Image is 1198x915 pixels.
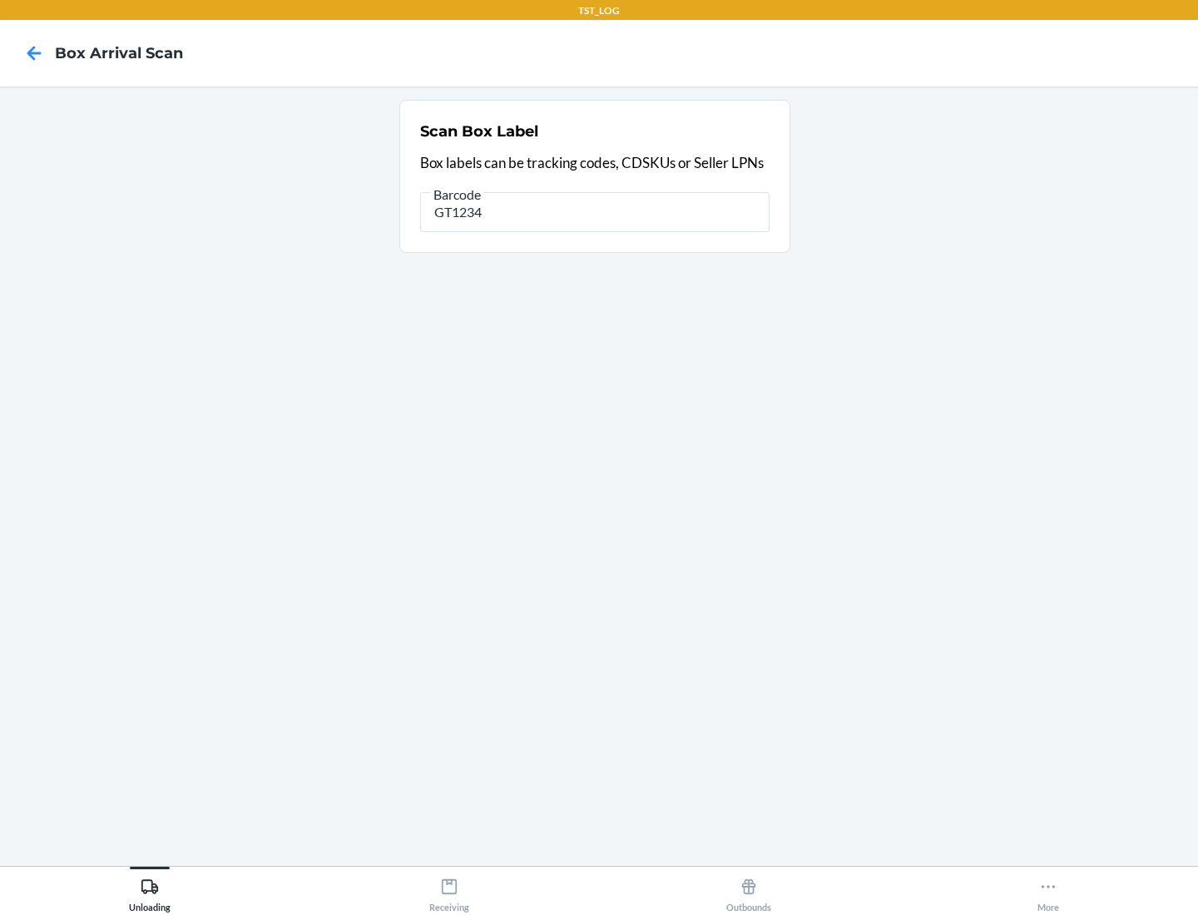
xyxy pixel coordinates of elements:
[599,867,898,913] button: Outbounds
[578,3,620,18] p: TST_LOG
[420,121,538,142] h2: Scan Box Label
[420,192,770,232] input: Barcode
[55,42,183,64] h4: Box Arrival Scan
[299,867,599,913] button: Receiving
[129,871,171,913] div: Unloading
[429,871,469,913] div: Receiving
[898,867,1198,913] button: More
[726,871,771,913] div: Outbounds
[1037,871,1059,913] div: More
[420,152,770,174] p: Box labels can be tracking codes, CDSKUs or Seller LPNs
[431,186,483,203] span: Barcode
